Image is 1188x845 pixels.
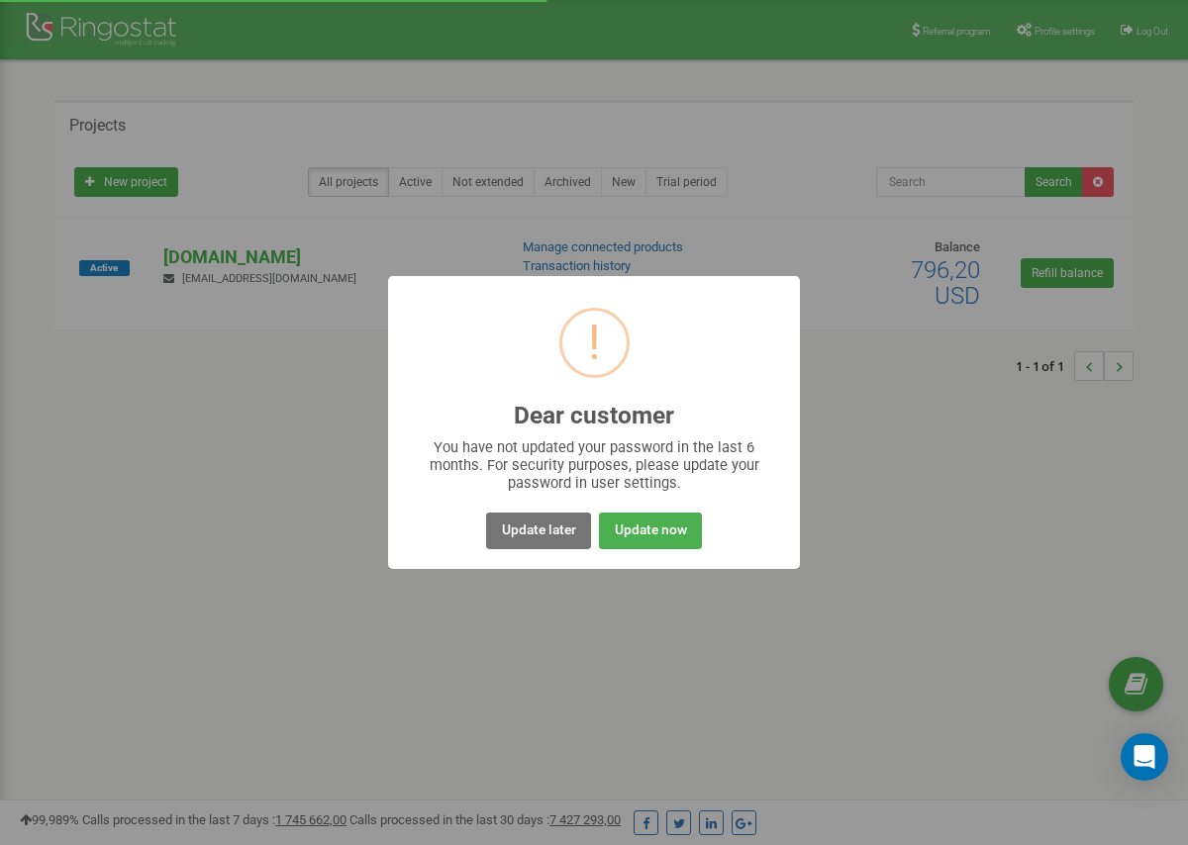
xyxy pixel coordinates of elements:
div: You have not updated your password in the last 6 months. For security purposes, please update you... [428,438,761,492]
div: Open Intercom Messenger [1121,733,1168,781]
button: Update later [486,513,590,549]
h2: Dear customer [514,403,674,429]
div: ! [588,311,601,375]
button: Update now [599,513,701,549]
